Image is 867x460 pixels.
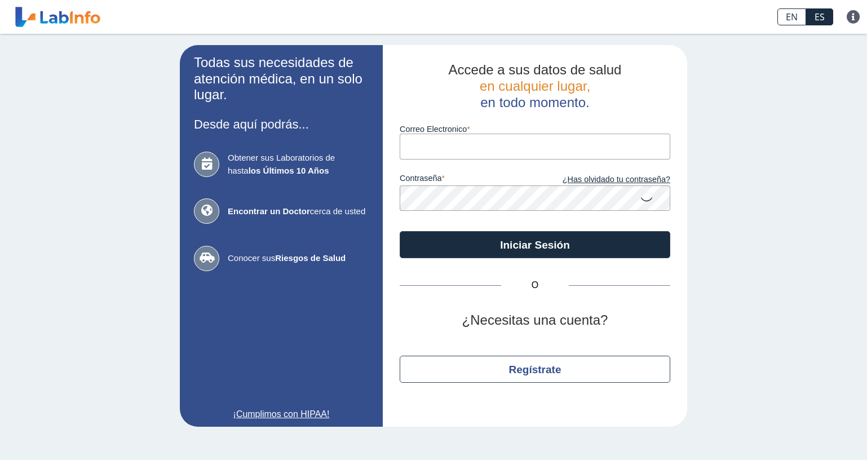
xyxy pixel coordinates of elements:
[194,117,369,131] h3: Desde aquí podrás...
[400,125,670,134] label: Correo Electronico
[228,206,310,216] b: Encontrar un Doctor
[501,278,569,292] span: O
[449,62,622,77] span: Accede a sus datos de salud
[400,312,670,329] h2: ¿Necesitas una cuenta?
[194,55,369,103] h2: Todas sus necesidades de atención médica, en un solo lugar.
[400,174,535,186] label: contraseña
[535,174,670,186] a: ¿Has olvidado tu contraseña?
[275,253,346,263] b: Riesgos de Salud
[480,95,589,110] span: en todo momento.
[194,408,369,421] a: ¡Cumplimos con HIPAA!
[480,78,590,94] span: en cualquier lugar,
[249,166,329,175] b: los Últimos 10 Años
[228,252,369,265] span: Conocer sus
[806,8,833,25] a: ES
[400,356,670,383] button: Regístrate
[228,152,369,177] span: Obtener sus Laboratorios de hasta
[767,416,855,448] iframe: Help widget launcher
[228,205,369,218] span: cerca de usted
[400,231,670,258] button: Iniciar Sesión
[777,8,806,25] a: EN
